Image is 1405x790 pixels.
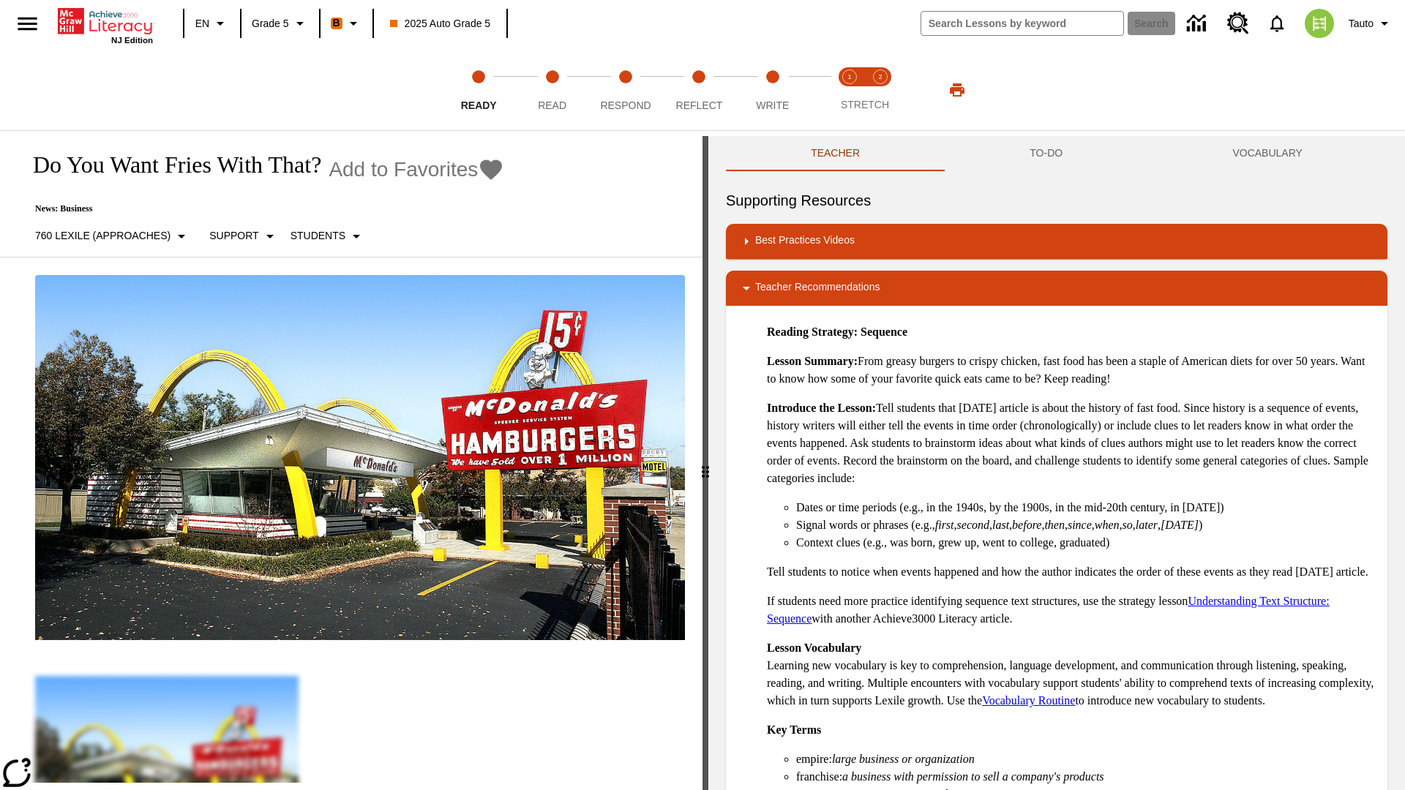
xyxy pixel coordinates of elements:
[945,136,1147,171] button: TO-DO
[656,50,741,130] button: Reflect step 4 of 5
[1136,519,1158,531] em: later
[1161,519,1199,531] em: [DATE]
[436,50,521,130] button: Ready step 1 of 5
[203,223,284,249] button: Scaffolds, Support
[767,563,1376,581] p: Tell students to notice when events happened and how the author indicates the order of these even...
[329,157,504,182] button: Add to Favorites - Do You Want Fries With That?
[708,136,1405,790] div: activity
[796,534,1376,552] li: Context clues (e.g., was born, grew up, went to college, graduated)
[934,77,981,103] button: Print
[461,99,497,111] span: Ready
[111,36,153,45] span: NJ Edition
[1044,519,1065,531] em: then
[982,694,1075,707] a: Vocabulary Routine
[832,753,975,765] em: large business or organization
[35,275,685,641] img: One of the first McDonald's stores, with the iconic red sign and golden arches.
[291,228,345,244] p: Students
[767,642,861,654] strong: Lesson Vocabulary
[1068,519,1092,531] em: since
[1349,16,1374,31] span: Tauto
[957,519,989,531] em: second
[767,402,876,414] strong: Introduce the Lesson:
[1218,4,1258,43] a: Resource Center, Will open in new tab
[1147,136,1387,171] button: VOCABULARY
[726,271,1387,306] div: Teacher Recommendations
[796,499,1376,516] li: Dates or time periods (e.g., in the 1940s, by the 1900s, in the mid-20th century, in [DATE])
[767,639,1376,710] p: Learning new vocabulary is key to comprehension, language development, and communication through ...
[756,99,789,111] span: Write
[861,326,907,338] strong: Sequence
[189,10,236,37] button: Language: EN, Select a language
[58,5,153,45] div: Home
[18,203,504,214] p: News: Business
[676,99,723,111] span: Reflect
[1178,4,1218,44] a: Data Center
[195,16,209,31] span: EN
[333,14,340,32] span: B
[878,73,882,80] text: 2
[921,12,1123,35] input: search field
[252,16,289,31] span: Grade 5
[767,399,1376,487] p: Tell students that [DATE] article is about the history of fast food. Since history is a sequence ...
[841,99,889,110] span: STRETCH
[509,50,594,130] button: Read step 2 of 5
[796,768,1376,786] li: franchise:
[6,2,49,45] button: Open side menu
[726,136,945,171] button: Teacher
[325,10,368,37] button: Boost Class color is orange. Change class color
[767,595,1330,625] a: Understanding Text Structure: Sequence
[209,228,258,244] p: Support
[583,50,668,130] button: Respond step 3 of 5
[726,189,1387,212] h6: Supporting Resources
[538,99,566,111] span: Read
[796,750,1376,768] li: empire:
[390,16,491,31] span: 2025 Auto Grade 5
[329,158,478,181] span: Add to Favorites
[767,326,858,338] strong: Reading Strategy:
[767,592,1376,628] p: If students need more practice identifying sequence text structures, use the strategy lesson with...
[246,10,315,37] button: Grade: Grade 5, Select a grade
[1095,519,1120,531] em: when
[847,73,851,80] text: 1
[842,770,1104,783] em: a business with permission to sell a company's products
[35,228,171,244] p: 760 Lexile (Approaches)
[796,516,1376,534] li: Signal words or phrases (e.g., , , , , , , , , , )
[1258,4,1296,42] a: Notifications
[29,223,196,249] button: Select Lexile, 760 Lexile (Approaches)
[828,50,871,130] button: Stretch Read step 1 of 2
[1305,9,1334,38] img: avatar image
[767,355,858,367] strong: Lesson Summary:
[755,279,880,297] p: Teacher Recommendations
[992,519,1009,531] em: last
[859,50,902,130] button: Stretch Respond step 2 of 2
[600,99,651,111] span: Respond
[702,136,708,790] div: Press Enter or Spacebar and then press right and left arrow keys to move the slider
[767,353,1376,388] p: From greasy burgers to crispy chicken, fast food has been a staple of American diets for over 50 ...
[1296,4,1343,42] button: Select a new avatar
[935,519,954,531] em: first
[730,50,815,130] button: Write step 5 of 5
[726,224,1387,259] div: Best Practices Videos
[285,223,371,249] button: Select Student
[726,136,1387,171] div: Instructional Panel Tabs
[767,723,821,736] strong: Key Terms
[1343,10,1399,37] button: Profile/Settings
[1123,519,1133,531] em: so
[755,233,855,250] p: Best Practices Videos
[1012,519,1041,531] em: before
[18,151,321,178] h1: Do You Want Fries With That?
